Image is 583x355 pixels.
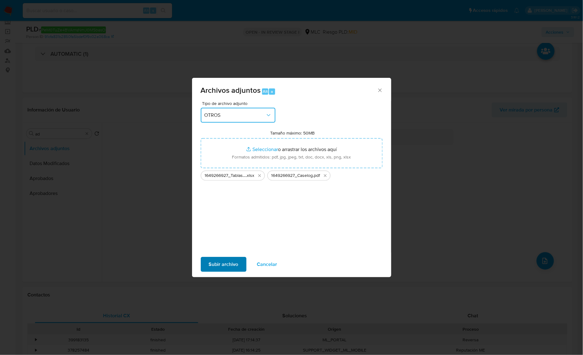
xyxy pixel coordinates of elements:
[249,257,285,272] button: Cancelar
[205,112,266,118] span: OTROS
[313,173,320,179] span: .pdf
[271,173,313,179] span: 1649266927_Caselog
[205,173,246,179] span: 1649266927_Tablas Transaccionales 1.4.0
[263,88,268,94] span: Alt
[256,172,263,179] button: Eliminar 1649266927_Tablas Transaccionales 1.4.0.xlsx
[246,173,255,179] span: .xlsx
[202,101,277,106] span: Tipo de archivo adjunto
[201,257,247,272] button: Subir archivo
[201,108,275,123] button: OTROS
[377,87,383,93] button: Cerrar
[209,258,238,271] span: Subir archivo
[201,168,383,181] ul: Archivos seleccionados
[201,85,261,96] span: Archivos adjuntos
[257,258,277,271] span: Cancelar
[270,130,315,136] label: Tamaño máximo: 50MB
[322,172,329,179] button: Eliminar 1649266927_Caselog.pdf
[271,88,273,94] span: a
